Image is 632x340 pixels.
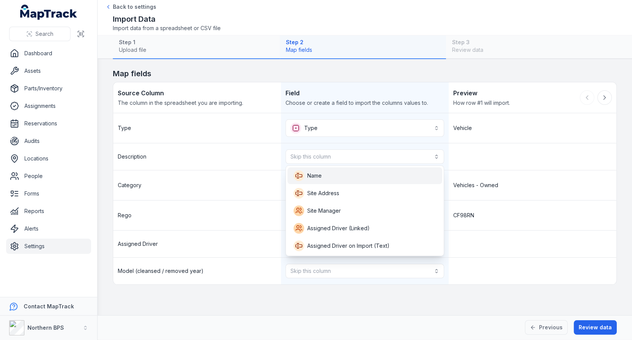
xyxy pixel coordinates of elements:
[307,207,341,215] span: Site Manager
[307,242,390,250] span: Assigned Driver on Import (Text)
[307,172,322,180] span: Name
[286,165,444,256] div: Skip this column
[307,225,370,232] span: Assigned Driver (Linked)
[286,149,444,164] button: Skip this column
[307,189,339,197] span: Site Address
